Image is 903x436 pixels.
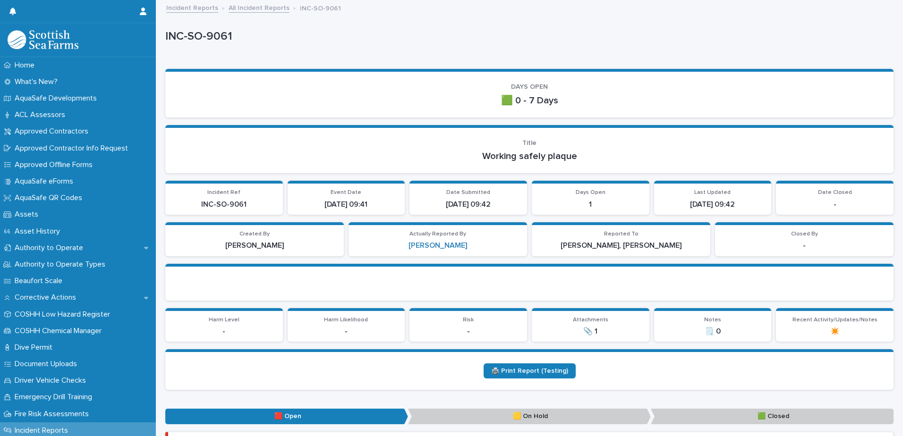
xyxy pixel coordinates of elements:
[8,30,78,49] img: bPIBxiqnSb2ggTQWdOVV
[791,231,818,237] span: Closed By
[11,393,100,402] p: Emergency Drill Training
[171,327,277,336] p: -
[11,210,46,219] p: Assets
[511,84,548,90] span: DAYS OPEN
[446,190,490,195] span: Date Submitted
[11,227,68,236] p: Asset History
[704,317,721,323] span: Notes
[415,327,521,336] p: -
[537,241,705,250] p: [PERSON_NAME], [PERSON_NAME]
[11,110,73,119] p: ACL Assessors
[11,61,42,70] p: Home
[11,144,136,153] p: Approved Contractor Info Request
[207,190,240,195] span: Incident Ref
[293,200,400,209] p: [DATE] 09:41
[11,127,96,136] p: Approved Contractors
[491,368,568,374] span: 🖨️ Print Report (Testing)
[11,193,90,202] p: AquaSafe QR Codes
[11,310,118,319] p: COSHH Low Hazard Register
[694,190,731,195] span: Last Updated
[209,317,239,323] span: Harm Level
[177,95,882,106] p: 🟩 0 - 7 Days
[792,317,877,323] span: Recent Activity/Updates/Notes
[11,260,113,269] p: Authority to Operate Types
[11,376,94,385] p: Driver Vehicle Checks
[660,327,766,336] p: 🗒️ 0
[415,200,521,209] p: [DATE] 09:42
[11,293,84,302] p: Corrective Actions
[576,190,605,195] span: Days Open
[11,243,91,252] p: Authority to Operate
[11,77,65,86] p: What's New?
[166,2,218,13] a: Incident Reports
[11,94,104,103] p: AquaSafe Developments
[11,277,70,285] p: Beaufort Scale
[11,177,81,186] p: AquaSafe eForms
[573,317,608,323] span: Attachments
[165,409,408,424] p: 🟥 Open
[11,426,76,435] p: Incident Reports
[239,231,270,237] span: Created By
[229,2,290,13] a: All Incident Reports
[324,317,368,323] span: Harm Likelihood
[604,231,639,237] span: Reported To
[409,231,466,237] span: Actually Reported By
[165,30,890,43] p: INC-SO-9061
[409,241,467,250] a: [PERSON_NAME]
[11,343,60,352] p: Dive Permit
[721,241,888,250] p: -
[484,363,576,378] a: 🖨️ Print Report (Testing)
[300,2,341,13] p: INC-SO-9061
[660,200,766,209] p: [DATE] 09:42
[782,327,888,336] p: ✴️
[293,327,400,336] p: -
[537,200,644,209] p: 1
[408,409,651,424] p: 🟨 On Hold
[171,200,277,209] p: INC-SO-9061
[651,409,894,424] p: 🟩 Closed
[782,200,888,209] p: -
[11,410,96,419] p: Fire Risk Assessments
[818,190,852,195] span: Date Closed
[177,151,882,162] p: Working safely plaque
[11,327,109,335] p: COSHH Chemical Manager
[537,327,644,336] p: 📎 1
[463,317,474,323] span: Risk
[331,190,361,195] span: Event Date
[11,160,100,169] p: Approved Offline Forms
[11,360,85,369] p: Document Uploads
[522,140,537,146] span: Title
[171,241,338,250] p: [PERSON_NAME]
